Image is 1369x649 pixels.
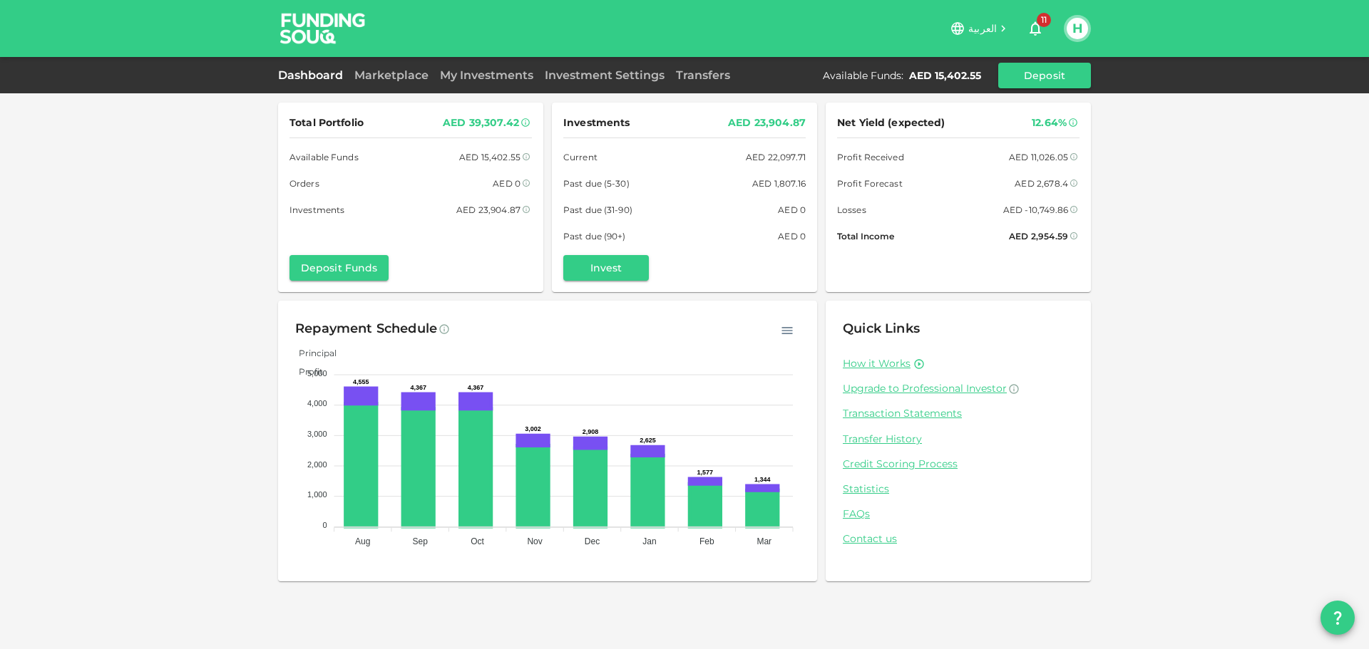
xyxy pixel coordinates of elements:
[456,202,521,217] div: AED 23,904.87
[459,150,521,165] div: AED 15,402.55
[1015,176,1068,191] div: AED 2,678.4
[837,150,904,165] span: Profit Received
[998,63,1091,88] button: Deposit
[563,229,626,244] span: Past due (90+)
[752,176,806,191] div: AED 1,807.16
[563,176,630,191] span: Past due (5-30)
[837,202,866,217] span: Losses
[778,202,806,217] div: AED 0
[1321,601,1355,635] button: question
[295,318,437,341] div: Repayment Schedule
[843,457,1074,471] a: Credit Scoring Process
[1009,150,1068,165] div: AED 11,026.05
[843,407,1074,420] a: Transaction Statements
[563,114,630,132] span: Investments
[1067,18,1088,39] button: H
[843,321,920,336] span: Quick Links
[288,348,337,358] span: Principal
[278,68,349,82] a: Dashboard
[843,382,1074,395] a: Upgrade to Professional Investor
[746,150,806,165] div: AED 22,097.71
[1009,229,1068,244] div: AED 2,954.59
[493,176,521,191] div: AED 0
[539,68,670,82] a: Investment Settings
[778,229,806,244] div: AED 0
[307,490,327,499] tspan: 1,000
[837,229,894,244] span: Total Income
[909,68,981,83] div: AED 15,402.55
[843,382,1007,395] span: Upgrade to Professional Investor
[289,176,319,191] span: Orders
[1003,202,1068,217] div: AED -10,749.86
[728,114,806,132] div: AED 23,904.87
[307,369,327,378] tspan: 5,000
[699,536,714,546] tspan: Feb
[289,202,344,217] span: Investments
[585,536,600,546] tspan: Dec
[563,150,598,165] span: Current
[307,399,327,407] tspan: 4,000
[527,536,542,546] tspan: Nov
[837,176,903,191] span: Profit Forecast
[757,536,771,546] tspan: Mar
[843,432,1074,446] a: Transfer History
[642,536,656,546] tspan: Jan
[843,482,1074,496] a: Statistics
[563,255,649,281] button: Invest
[307,460,327,469] tspan: 2,000
[355,536,370,546] tspan: Aug
[471,536,484,546] tspan: Oct
[322,521,327,529] tspan: 0
[443,114,519,132] div: AED 39,307.42
[413,536,429,546] tspan: Sep
[307,430,327,438] tspan: 3,000
[823,68,903,83] div: Available Funds :
[837,114,945,132] span: Net Yield (expected)
[563,202,632,217] span: Past due (31-90)
[349,68,434,82] a: Marketplace
[843,532,1074,546] a: Contact us
[843,507,1074,521] a: FAQs
[434,68,539,82] a: My Investments
[843,357,911,370] a: How it Works
[288,366,323,377] span: Profit
[670,68,736,82] a: Transfers
[289,114,364,132] span: Total Portfolio
[1032,114,1067,132] div: 12.64%
[289,150,359,165] span: Available Funds
[289,255,389,281] button: Deposit Funds
[1037,13,1051,27] span: 11
[1021,14,1050,43] button: 11
[968,22,997,35] span: العربية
